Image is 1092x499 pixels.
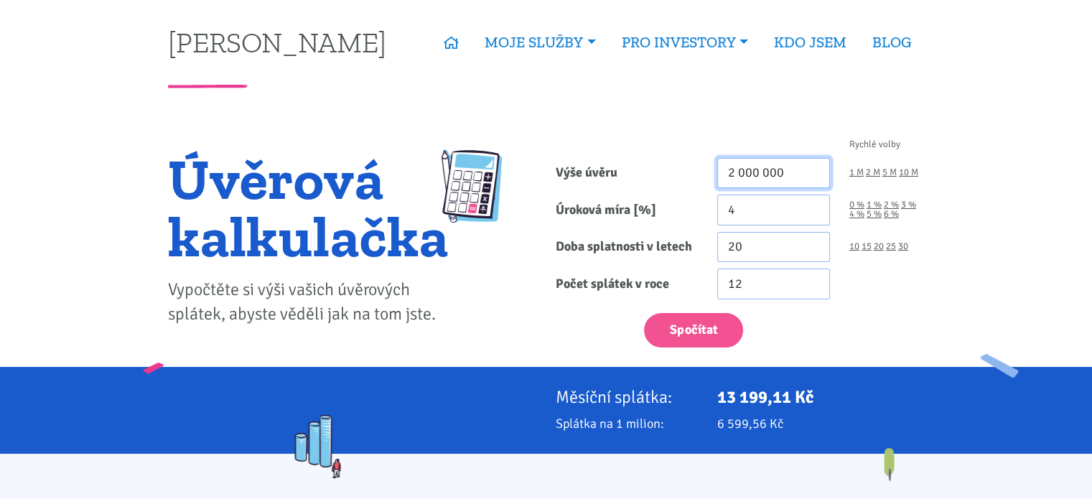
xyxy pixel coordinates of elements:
a: 0 % [849,200,864,210]
p: Vypočtěte si výši vašich úvěrových splátek, abyste věděli jak na tom jste. [168,278,449,327]
a: KDO JSEM [761,26,859,59]
a: 15 [862,242,872,251]
a: 25 [886,242,896,251]
a: 30 [898,242,908,251]
label: Úroková míra [%] [546,195,708,225]
p: 6 599,56 Kč [717,414,924,434]
a: MOJE SLUŽBY [472,26,608,59]
a: BLOG [859,26,924,59]
button: Spočítat [644,313,743,348]
label: Doba splatnosti v letech [546,232,708,263]
p: Splátka na 1 milion: [556,414,698,434]
a: 2 M [866,168,880,177]
a: 5 M [882,168,897,177]
a: [PERSON_NAME] [168,28,386,56]
a: 1 % [867,200,882,210]
a: 10 M [899,168,918,177]
p: 13 199,11 Kč [717,387,924,407]
h1: Úvěrová kalkulačka [168,150,449,265]
a: 20 [874,242,884,251]
a: PRO INVESTORY [609,26,761,59]
a: 6 % [884,210,899,219]
p: Měsíční splátka: [556,387,698,407]
a: 10 [849,242,859,251]
span: Rychlé volby [849,140,900,149]
a: 5 % [867,210,882,219]
label: Výše úvěru [546,158,708,189]
label: Počet splátek v roce [546,269,708,299]
a: 3 % [901,200,916,210]
a: 2 % [884,200,899,210]
a: 4 % [849,210,864,219]
a: 1 M [849,168,864,177]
